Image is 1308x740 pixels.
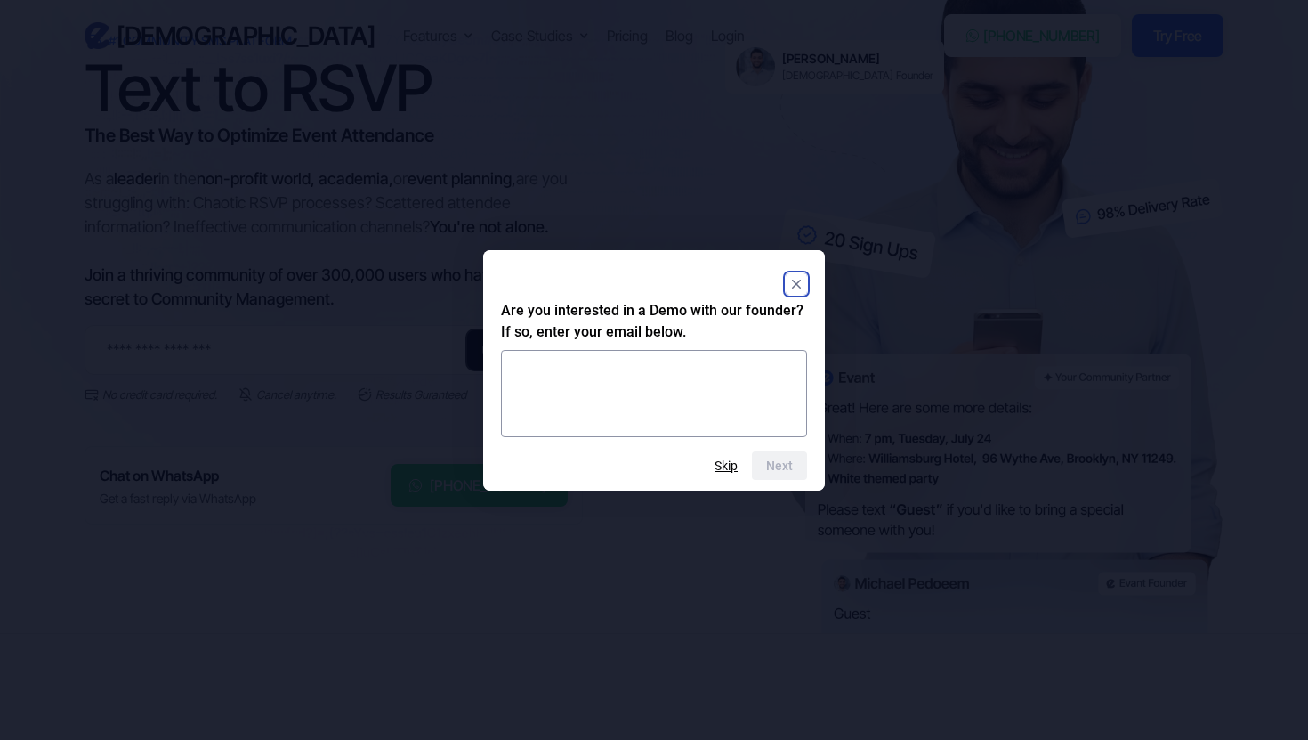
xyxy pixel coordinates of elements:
[786,273,807,295] button: Close
[715,459,738,473] button: Skip
[501,350,807,437] textarea: Are you interested in a Demo with our founder? If so, enter your email below.
[752,451,807,480] button: Next question
[483,250,825,491] dialog: Are you interested in a Demo with our founder? If so, enter your email below.
[501,300,807,343] h2: Are you interested in a Demo with our founder? If so, enter your email below.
